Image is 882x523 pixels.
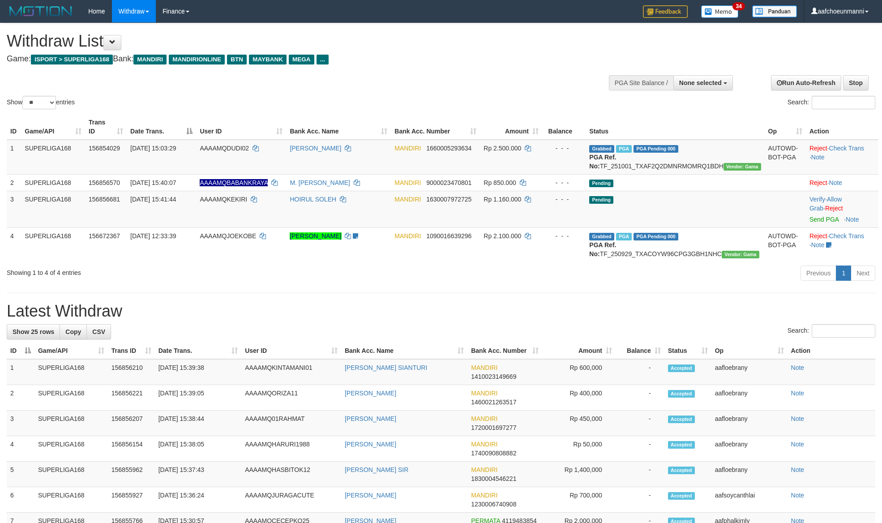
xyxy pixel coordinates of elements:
[7,359,34,385] td: 1
[7,227,21,262] td: 4
[809,145,827,152] a: Reject
[467,343,542,359] th: Bank Acc. Number: activate to sort column ascending
[484,145,521,152] span: Rp 2.500.000
[806,227,878,262] td: · ·
[673,75,733,90] button: None selected
[13,328,54,335] span: Show 25 rows
[801,266,836,281] a: Previous
[290,179,350,186] a: M. [PERSON_NAME]
[471,441,497,448] span: MANDIRI
[471,373,516,380] span: Copy 1410023149669 to clipboard
[426,196,471,203] span: Copy 1630007972725 to clipboard
[92,328,105,335] span: CSV
[155,411,241,436] td: [DATE] 15:38:44
[806,174,878,191] td: ·
[7,114,21,140] th: ID
[60,324,87,339] a: Copy
[426,232,471,240] span: Copy 1090016639296 to clipboard
[809,216,839,223] a: Send PGA
[836,266,851,281] a: 1
[806,191,878,227] td: · ·
[108,487,155,513] td: 156855927
[130,196,176,203] span: [DATE] 15:41:44
[546,178,582,187] div: - - -
[34,487,108,513] td: SUPERLIGA168
[471,492,497,499] span: MANDIRI
[471,364,497,371] span: MANDIRI
[609,75,673,90] div: PGA Site Balance /
[21,227,85,262] td: SUPERLIGA168
[668,492,695,500] span: Accepted
[788,343,875,359] th: Action
[130,145,176,152] span: [DATE] 15:03:29
[22,96,56,109] select: Showentries
[34,411,108,436] td: SUPERLIGA168
[788,96,875,109] label: Search:
[7,265,361,277] div: Showing 1 to 4 of 4 entries
[89,179,120,186] span: 156856570
[108,359,155,385] td: 156856210
[7,411,34,436] td: 3
[345,415,396,422] a: [PERSON_NAME]
[345,466,408,473] a: [PERSON_NAME] SIR
[634,233,678,240] span: PGA Pending
[241,359,341,385] td: AAAAMQKINTAMANI01
[7,55,579,64] h4: Game: Bank:
[791,390,805,397] a: Note
[471,399,516,406] span: Copy 1460021263517 to clipboard
[394,179,421,186] span: MANDIRI
[711,487,788,513] td: aafsoycanthlai
[546,144,582,153] div: - - -
[21,114,85,140] th: Game/API: activate to sort column ascending
[133,55,167,64] span: MANDIRI
[7,324,60,339] a: Show 25 rows
[765,114,806,140] th: Op: activate to sort column ascending
[616,411,664,436] td: -
[7,174,21,191] td: 2
[34,436,108,462] td: SUPERLIGA168
[765,140,806,175] td: AUTOWD-BOT-PGA
[668,441,695,449] span: Accepted
[7,462,34,487] td: 5
[829,179,843,186] a: Note
[227,55,247,64] span: BTN
[809,232,827,240] a: Reject
[616,359,664,385] td: -
[484,196,521,203] span: Rp 1.160.000
[542,436,616,462] td: Rp 50,000
[732,2,745,10] span: 34
[542,385,616,411] td: Rp 400,000
[589,154,616,170] b: PGA Ref. No:
[108,436,155,462] td: 156856154
[391,114,480,140] th: Bank Acc. Number: activate to sort column ascending
[542,114,586,140] th: Balance
[200,145,249,152] span: AAAAMQDUDI02
[21,174,85,191] td: SUPERLIGA168
[701,5,739,18] img: Button%20Memo.svg
[290,232,341,240] a: [PERSON_NAME]
[7,487,34,513] td: 6
[589,241,616,257] b: PGA Ref. No:
[668,416,695,423] span: Accepted
[589,180,613,187] span: Pending
[289,55,314,64] span: MEGA
[809,179,827,186] a: Reject
[809,196,825,203] a: Verify
[108,411,155,436] td: 156856207
[843,75,869,90] a: Stop
[812,324,875,338] input: Search:
[471,466,497,473] span: MANDIRI
[7,343,34,359] th: ID: activate to sort column descending
[806,140,878,175] td: · ·
[791,364,805,371] a: Note
[811,241,825,249] a: Note
[130,232,176,240] span: [DATE] 12:33:39
[34,385,108,411] td: SUPERLIGA168
[484,232,521,240] span: Rp 2.100.000
[241,436,341,462] td: AAAAMQHARURI1988
[7,302,875,320] h1: Latest Withdraw
[542,359,616,385] td: Rp 600,000
[345,492,396,499] a: [PERSON_NAME]
[21,140,85,175] td: SUPERLIGA168
[791,441,805,448] a: Note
